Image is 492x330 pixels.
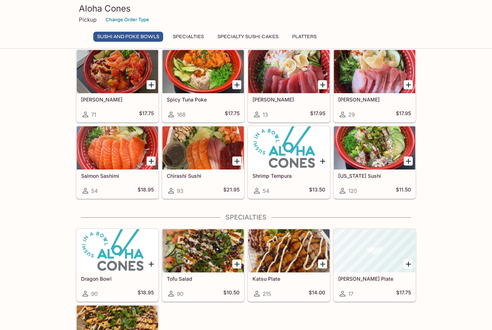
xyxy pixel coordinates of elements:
[334,126,416,199] a: [US_STATE] Sushi120$11.50
[162,126,244,169] div: Chirashi Sushi
[177,290,183,297] span: 90
[232,80,241,89] button: Add Spicy Tuna Poke
[248,126,330,169] div: Shrimp Tempura
[93,32,163,42] button: Sushi and Poke Bowls
[263,290,271,297] span: 215
[248,229,330,302] a: Katsu Plate215$14.00
[263,187,269,194] span: 54
[177,187,183,194] span: 93
[334,126,415,169] div: California Sushi
[248,126,330,199] a: Shrimp Tempura54$13.50
[334,229,415,272] div: Hamachi Kama Plate
[76,50,158,122] a: [PERSON_NAME]71$17.75
[147,259,156,268] button: Add Dragon Bowl
[167,173,240,179] h5: Chirashi Sushi
[177,111,185,118] span: 168
[252,96,325,103] h5: [PERSON_NAME]
[396,289,411,298] h5: $17.75
[348,111,355,118] span: 29
[81,96,154,103] h5: [PERSON_NAME]
[338,173,411,179] h5: [US_STATE] Sushi
[167,276,240,282] h5: Tofu Salad
[309,186,325,195] h5: $13.50
[162,126,244,199] a: Chirashi Sushi93$21.95
[252,173,325,179] h5: Shrimp Tempura
[318,157,327,166] button: Add Shrimp Tempura
[404,157,413,166] button: Add California Sushi
[404,80,413,89] button: Add Hamachi Sashimi
[162,50,244,122] a: Spicy Tuna Poke168$17.75
[147,80,156,89] button: Add Wasabi Masago Ahi Poke
[225,110,240,119] h5: $17.75
[162,229,244,302] a: Tofu Salad90$10.50
[396,110,411,119] h5: $17.95
[81,276,154,282] h5: Dragon Bowl
[169,32,208,42] button: Specialties
[76,126,158,199] a: Salmon Sashimi54$18.95
[310,110,325,119] h5: $17.95
[338,276,411,282] h5: [PERSON_NAME] Plate
[214,32,282,42] button: Specialty Sushi Cakes
[223,186,240,195] h5: $21.95
[77,126,158,169] div: Salmon Sashimi
[147,157,156,166] button: Add Salmon Sashimi
[318,80,327,89] button: Add Maguro Sashimi
[334,229,416,302] a: [PERSON_NAME] Plate17$17.75
[79,3,413,14] h3: Aloha Cones
[338,96,411,103] h5: [PERSON_NAME]
[91,290,98,297] span: 90
[348,290,353,297] span: 17
[162,229,244,272] div: Tofu Salad
[309,289,325,298] h5: $14.00
[248,229,330,272] div: Katsu Plate
[79,16,97,23] p: Pickup
[139,110,154,119] h5: $17.75
[138,186,154,195] h5: $18.95
[404,259,413,268] button: Add Hamachi Kama Plate
[102,14,152,25] button: Change Order Type
[77,50,158,93] div: Wasabi Masago Ahi Poke
[232,157,241,166] button: Add Chirashi Sushi
[252,276,325,282] h5: Katsu Plate
[223,289,240,298] h5: $10.50
[263,111,268,118] span: 13
[232,259,241,268] button: Add Tofu Salad
[162,50,244,93] div: Spicy Tuna Poke
[76,213,416,221] h4: Specialties
[81,173,154,179] h5: Salmon Sashimi
[248,50,330,122] a: [PERSON_NAME]13$17.95
[91,111,96,118] span: 71
[288,32,321,42] button: Platters
[167,96,240,103] h5: Spicy Tuna Poke
[138,289,154,298] h5: $18.95
[91,187,98,194] span: 54
[248,50,330,93] div: Maguro Sashimi
[396,186,411,195] h5: $11.50
[348,187,357,194] span: 120
[77,229,158,272] div: Dragon Bowl
[334,50,416,122] a: [PERSON_NAME]29$17.95
[318,259,327,268] button: Add Katsu Plate
[334,50,415,93] div: Hamachi Sashimi
[76,229,158,302] a: Dragon Bowl90$18.95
